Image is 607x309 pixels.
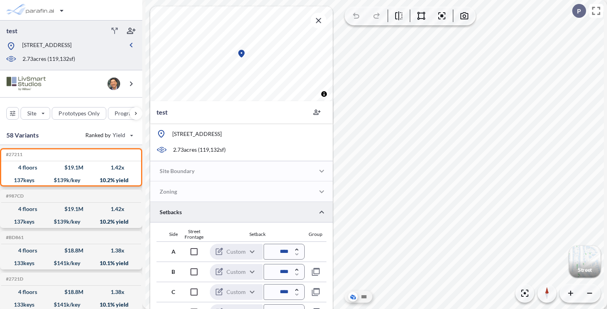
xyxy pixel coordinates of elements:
[178,229,210,240] div: Street Frontage
[322,90,326,98] span: Toggle attribution
[4,152,23,157] h5: Click to copy the code
[160,188,177,196] p: Zoning
[21,107,50,120] button: Site
[226,248,246,256] p: Custom
[226,288,246,296] p: Custom
[305,232,326,237] div: Group
[156,269,178,275] div: B
[319,89,329,99] button: Toggle attribution
[156,289,178,295] div: C
[4,276,23,282] h5: Click to copy the code
[172,130,222,138] p: [STREET_ADDRESS]
[115,109,137,117] p: Program
[210,232,305,237] div: Setback
[237,49,246,58] div: Map marker
[6,26,17,35] p: test
[52,107,106,120] button: Prototypes Only
[210,243,263,260] div: Custom
[4,193,24,199] h5: Click to copy the code
[6,76,46,91] img: BrandImage
[569,246,601,277] img: Switcher Image
[27,109,36,117] p: Site
[348,292,358,301] button: Aerial View
[578,267,592,273] p: Street
[108,107,151,120] button: Program
[210,284,263,300] div: Custom
[569,246,601,277] button: Switcher ImageStreet
[173,146,226,154] p: 2.73 acres ( 119,132 sf)
[22,41,72,51] p: [STREET_ADDRESS]
[156,232,178,237] div: Side
[226,268,246,276] p: Custom
[113,131,126,139] span: Yield
[4,235,24,240] h5: Click to copy the code
[23,55,75,64] p: 2.73 acres ( 119,132 sf)
[6,130,39,140] p: 58 Variants
[359,292,369,301] button: Site Plan
[577,8,581,15] p: P
[156,249,178,254] div: A
[150,6,333,101] canvas: Map
[79,129,138,141] button: Ranked by Yield
[156,107,168,117] p: test
[160,167,194,175] p: Site Boundary
[58,109,100,117] p: Prototypes Only
[210,264,263,280] div: Custom
[107,77,120,90] img: user logo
